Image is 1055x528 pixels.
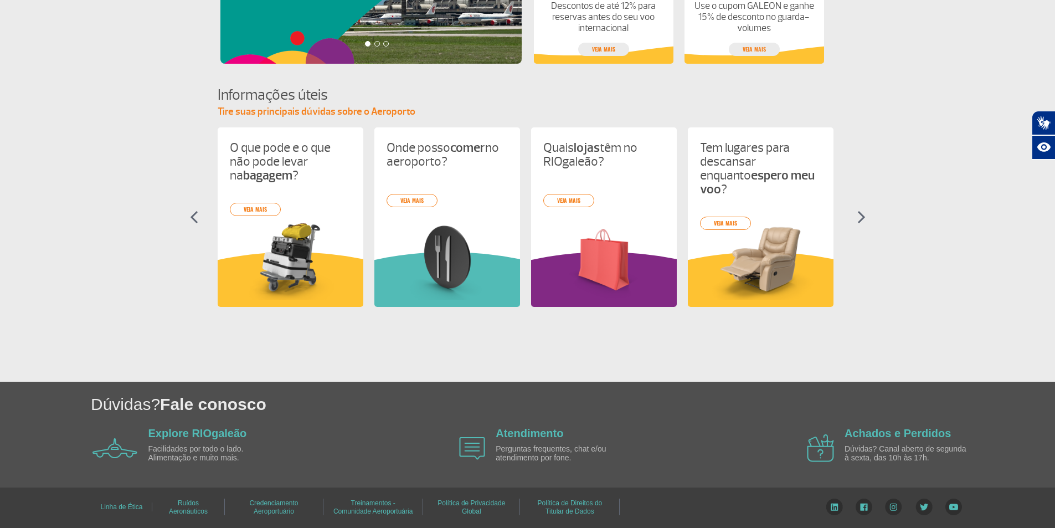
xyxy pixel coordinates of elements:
p: Tire suas principais dúvidas sobre o Aeroporto [218,105,838,119]
a: Treinamentos - Comunidade Aeroportuária [333,495,413,519]
p: Descontos de até 12% para reservas antes do seu voo internacional [543,1,663,34]
a: Ruídos Aeronáuticos [169,495,208,519]
img: Instagram [885,499,902,515]
strong: espero meu voo [700,167,815,197]
a: Linha de Ética [100,499,142,515]
a: Explore RIOgaleão [148,427,247,439]
img: roxoInformacoesUteis.svg [531,252,677,307]
strong: bagagem [243,167,292,183]
img: Twitter [915,499,933,515]
a: veja mais [700,217,751,230]
div: Plugin de acessibilidade da Hand Talk. [1032,111,1055,160]
p: Tem lugares para descansar enquanto ? [700,141,821,196]
img: LinkedIn [826,499,843,515]
img: airplane icon [807,434,834,462]
a: Atendimento [496,427,563,439]
p: Use o cupom GALEON e ganhe 15% de desconto no guarda-volumes [693,1,814,34]
strong: comer [450,140,485,156]
a: veja mais [729,43,780,56]
img: amareloInformacoesUteis.svg [688,252,833,307]
a: veja mais [543,194,594,207]
img: card%20informa%C3%A7%C3%B5es%206.png [543,221,665,300]
img: card%20informa%C3%A7%C3%B5es%204.png [700,221,821,300]
img: card%20informa%C3%A7%C3%B5es%208.png [387,221,508,300]
button: Abrir recursos assistivos. [1032,135,1055,160]
a: veja mais [387,194,438,207]
a: veja mais [230,203,281,216]
a: veja mais [578,43,629,56]
img: airplane icon [92,438,137,458]
img: Facebook [856,499,872,515]
button: Abrir tradutor de língua de sinais. [1032,111,1055,135]
img: card%20informa%C3%A7%C3%B5es%201.png [230,221,351,300]
a: Política de Privacidade Global [438,495,505,519]
strong: lojas [574,140,600,156]
p: Perguntas frequentes, chat e/ou atendimento por fone. [496,445,623,462]
img: amareloInformacoesUteis.svg [218,252,363,307]
img: airplane icon [459,437,485,460]
p: Onde posso no aeroporto? [387,141,508,168]
p: O que pode e o que não pode levar na ? [230,141,351,182]
p: Quais têm no RIOgaleão? [543,141,665,168]
span: Fale conosco [160,395,266,413]
img: YouTube [945,499,962,515]
h1: Dúvidas? [91,393,1055,416]
h4: Informações úteis [218,85,838,105]
img: seta-esquerda [190,211,198,224]
img: verdeInformacoesUteis.svg [374,252,520,307]
p: Dúvidas? Canal aberto de segunda à sexta, das 10h às 17h. [845,445,972,462]
img: seta-direita [857,211,866,224]
a: Achados e Perdidos [845,427,951,439]
p: Facilidades por todo o lado. Alimentação e muito mais. [148,445,276,462]
a: Política de Direitos do Titular de Dados [538,495,603,519]
a: Credenciamento Aeroportuário [249,495,298,519]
